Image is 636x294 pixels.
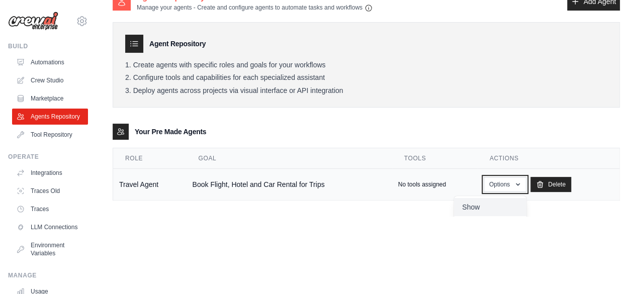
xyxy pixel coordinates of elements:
a: Crew Studio [12,72,88,88]
a: Automations [12,54,88,70]
div: Manage [8,271,88,279]
a: Edit [454,216,526,234]
a: Environment Variables [12,237,88,261]
div: Build [8,42,88,50]
a: Delete [530,177,571,192]
td: Travel Agent [113,169,187,201]
th: Goal [187,148,392,169]
td: Book Flight, Hotel and Car Rental for Trips [187,169,392,201]
li: Deploy agents across projects via visual interface or API integration [125,86,607,95]
li: Create agents with specific roles and goals for your workflows [125,61,607,70]
th: Actions [478,148,619,169]
p: No tools assigned [398,180,446,188]
img: Logo [8,12,58,31]
a: Marketplace [12,90,88,107]
a: Agents Repository [12,109,88,125]
a: Traces Old [12,183,88,199]
a: Show [454,198,526,216]
h3: Agent Repository [149,39,206,49]
div: Operate [8,153,88,161]
a: Tool Repository [12,127,88,143]
a: Integrations [12,165,88,181]
h3: Your Pre Made Agents [135,127,206,137]
a: Traces [12,201,88,217]
li: Configure tools and capabilities for each specialized assistant [125,73,607,82]
p: Manage your agents - Create and configure agents to automate tasks and workflows [137,4,373,12]
th: Tools [392,148,478,169]
a: LLM Connections [12,219,88,235]
th: Role [113,148,187,169]
button: Options [484,177,526,192]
